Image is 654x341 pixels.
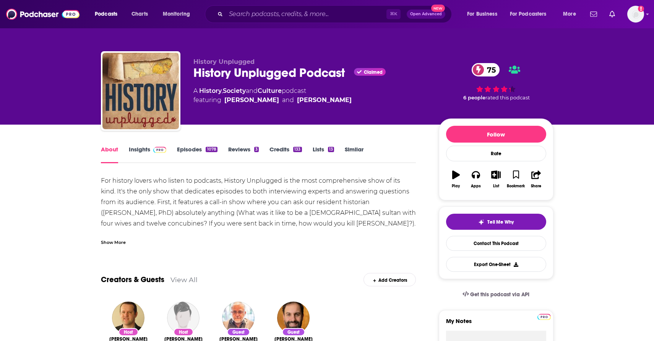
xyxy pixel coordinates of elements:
[364,273,416,286] div: Add Creators
[410,12,442,16] span: Open Advanced
[364,70,383,74] span: Claimed
[102,53,179,129] img: History Unplugged Podcast
[507,184,525,188] div: Bookmark
[269,146,302,163] a: Credits133
[452,184,460,188] div: Play
[471,184,481,188] div: Apps
[446,317,546,331] label: My Notes
[472,63,500,76] a: 75
[627,6,644,23] img: User Profile
[193,58,255,65] span: History Unplugged
[606,8,618,21] a: Show notifications dropdown
[167,302,200,334] img: James Early
[446,126,546,143] button: Follow
[558,8,586,20] button: open menu
[510,9,547,19] span: For Podcasters
[222,302,255,334] img: Michael Pye
[227,328,250,336] div: Guest
[193,86,352,105] div: A podcast
[163,9,190,19] span: Monitoring
[174,328,193,336] div: Host
[95,9,117,19] span: Podcasts
[345,146,364,163] a: Similar
[222,87,223,94] span: ,
[193,96,352,105] span: featuring
[487,219,514,225] span: Tell Me Why
[246,87,258,94] span: and
[537,313,551,320] a: Pro website
[446,236,546,251] a: Contact This Podcast
[224,96,279,105] a: Scott Rank
[297,96,352,105] a: James Early
[627,6,644,23] button: Show profile menu
[478,219,484,225] img: tell me why sparkle
[587,8,600,21] a: Show notifications dropdown
[328,147,334,152] div: 13
[526,166,546,193] button: Share
[493,184,499,188] div: List
[282,96,294,105] span: and
[212,5,459,23] div: Search podcasts, credits, & more...
[506,166,526,193] button: Bookmark
[228,146,259,163] a: Reviews3
[486,166,506,193] button: List
[505,8,558,20] button: open menu
[456,285,536,304] a: Get this podcast via API
[127,8,153,20] a: Charts
[199,87,222,94] a: History
[627,6,644,23] span: Logged in as isabellaN
[466,166,486,193] button: Apps
[462,8,507,20] button: open menu
[277,302,310,334] img: Jonathan Kennedy
[170,276,198,284] a: View All
[446,257,546,272] button: Export One-Sheet
[431,5,445,12] span: New
[254,147,259,152] div: 3
[226,8,386,20] input: Search podcasts, credits, & more...
[638,6,644,12] svg: Add a profile image
[446,166,466,193] button: Play
[563,9,576,19] span: More
[293,147,302,152] div: 133
[177,146,217,163] a: Episodes1078
[157,8,200,20] button: open menu
[313,146,334,163] a: Lists13
[258,87,282,94] a: Culture
[446,214,546,230] button: tell me why sparkleTell Me Why
[467,9,497,19] span: For Business
[101,146,118,163] a: About
[89,8,127,20] button: open menu
[101,175,416,261] div: For history lovers who listen to podcasts, History Unplugged is the most comprehensive show of it...
[439,58,553,106] div: 75 6 peoplerated this podcast
[129,146,167,163] a: InsightsPodchaser Pro
[101,275,164,284] a: Creators & Guests
[153,147,167,153] img: Podchaser Pro
[206,147,217,152] div: 1078
[282,328,305,336] div: Guest
[386,9,401,19] span: ⌘ K
[118,328,138,336] div: Host
[531,184,541,188] div: Share
[131,9,148,19] span: Charts
[485,95,530,101] span: rated this podcast
[407,10,445,19] button: Open AdvancedNew
[470,291,529,298] span: Get this podcast via API
[112,302,144,334] img: Scott Rank
[463,95,485,101] span: 6 people
[6,7,80,21] img: Podchaser - Follow, Share and Rate Podcasts
[479,63,500,76] span: 75
[537,314,551,320] img: Podchaser Pro
[446,146,546,161] div: Rate
[223,87,246,94] a: Society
